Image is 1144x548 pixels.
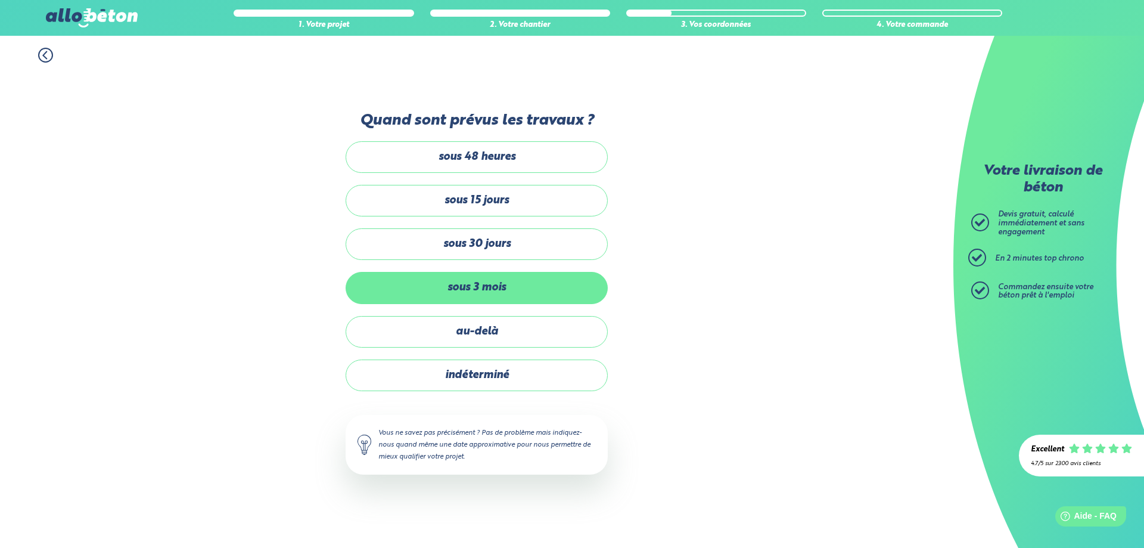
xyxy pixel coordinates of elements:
span: Devis gratuit, calculé immédiatement et sans engagement [998,210,1084,236]
img: allobéton [46,8,138,27]
div: 4.7/5 sur 2300 avis clients [1031,460,1132,467]
div: 4. Votre commande [822,21,1002,30]
div: Vous ne savez pas précisément ? Pas de problème mais indiquez-nous quand même une date approximat... [346,415,608,475]
iframe: Help widget launcher [1038,501,1131,535]
span: En 2 minutes top chrono [995,255,1084,262]
span: Commandez ensuite votre béton prêt à l'emploi [998,283,1093,300]
label: Quand sont prévus les travaux ? [346,112,608,129]
label: sous 30 jours [346,228,608,260]
div: 2. Votre chantier [430,21,610,30]
p: Votre livraison de béton [974,163,1111,196]
label: sous 48 heures [346,141,608,173]
div: 1. Votre projet [234,21,414,30]
div: Excellent [1031,445,1064,454]
label: au-delà [346,316,608,348]
label: indéterminé [346,360,608,391]
label: sous 15 jours [346,185,608,216]
div: 3. Vos coordonnées [626,21,806,30]
label: sous 3 mois [346,272,608,304]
